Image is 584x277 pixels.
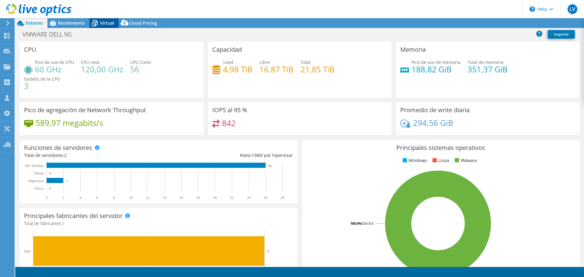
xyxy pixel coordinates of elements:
[113,196,115,200] text: 8
[222,120,236,126] h4: 842
[163,196,166,200] text: 14
[50,187,51,190] text: 0
[26,20,43,26] span: Entorno
[34,171,44,175] text: Virtual
[62,220,65,226] span: 1
[212,107,247,113] h3: IOPS al 95 %
[568,4,577,14] span: LV
[35,186,43,191] tspan: Físico
[20,31,81,38] h1: VMWARE DELL NS
[24,107,146,113] h3: Pico de agregación de Network Throughput
[301,59,311,65] span: Total
[24,46,36,53] h3: CPU
[280,196,284,200] text: 28
[259,66,294,73] h4: 16,87 TiB
[400,107,470,113] h3: Promedio de write diaria
[24,213,123,219] h3: Principales fabricantes del servidor
[252,152,256,158] span: 13
[66,179,68,182] text: 2
[81,66,123,73] h4: 120,00 GHz
[146,196,149,200] text: 12
[468,59,503,65] span: Total de memoria
[306,144,575,151] h3: Principales sistemas operativos
[129,196,133,200] text: 10
[24,220,293,227] h4: Total de fabricantes:
[468,66,508,73] h4: 351,37 GiB
[25,164,43,168] text: MV invitada
[35,66,74,73] h4: 60 GHz
[530,6,535,12] svg: \n
[24,76,60,82] span: Sockets de la CPU
[36,119,103,126] h4: 589,97 megabits/s
[223,66,252,73] h4: 4,98 TiB
[301,66,335,73] h4: 21,85 TiB
[24,152,158,159] div: Total de servidores:
[100,20,114,26] span: Virtual
[212,46,242,53] h3: Capacidad
[24,83,60,89] h4: 3
[64,152,67,158] span: 2
[264,196,267,200] text: 26
[431,157,449,164] li: Linux
[196,196,200,200] text: 18
[400,46,426,53] h3: Memoria
[96,196,98,200] text: 6
[413,119,453,126] h4: 294,56 GiB
[62,196,64,200] text: 2
[46,196,47,200] text: 0
[350,221,361,226] tspan: 100.0%
[28,179,44,183] text: Hipervisor
[401,157,427,164] li: Windows
[453,157,477,164] li: VMware
[412,59,461,65] span: Pico de uso de memoria
[79,196,81,200] text: 4
[247,196,251,200] text: 24
[58,20,85,26] span: Rendimiento
[129,20,157,26] span: Cloud Pricing
[81,59,99,65] span: CPU neta
[230,196,234,200] text: 22
[259,59,270,65] span: Libre
[35,59,74,65] span: Pico de uso de CPU
[50,172,51,175] text: 0
[223,59,233,65] span: Used
[267,249,269,253] text: 2
[412,66,461,73] h4: 188,82 GiB
[24,144,92,151] h3: Funciones de servidores
[213,196,217,200] text: 20
[269,164,272,167] text: 26
[361,221,373,226] tspan: ESXi 8.0
[158,152,293,159] div: Ratio: MV por hipervisor
[548,30,575,39] a: Imprimir
[24,249,30,254] text: Dell
[179,196,183,200] text: 16
[130,59,151,65] span: CPU Cores
[130,66,151,73] h4: 56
